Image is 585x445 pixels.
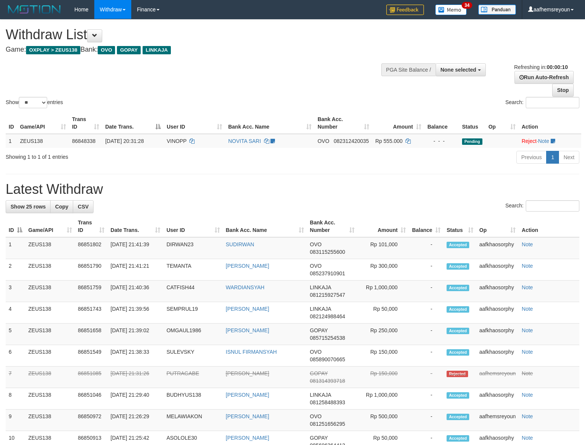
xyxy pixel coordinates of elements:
td: TEMANTA [163,259,223,281]
td: Rp 150,000 [358,345,409,367]
th: Trans ID: activate to sort column ascending [75,216,108,237]
td: 7 [6,367,25,388]
td: BUDHYUS138 [163,388,223,410]
a: Show 25 rows [6,200,51,213]
label: Search: [505,97,579,108]
span: LINKAJA [310,392,331,398]
input: Search: [526,200,579,212]
td: Rp 101,000 [358,237,409,259]
th: Action [519,216,579,237]
th: Game/API: activate to sort column ascending [17,112,69,134]
span: LINKAJA [310,306,331,312]
td: 5 [6,324,25,345]
button: None selected [436,63,486,76]
th: Action [519,112,581,134]
img: Feedback.jpg [386,5,424,15]
a: SUDIRWAN [226,241,254,247]
td: PUTRAGABE [163,367,223,388]
span: 34 [462,2,472,9]
span: OVO [318,138,329,144]
td: 86851085 [75,367,108,388]
h1: Withdraw List [6,27,382,42]
td: 86851743 [75,302,108,324]
a: Note [522,435,533,441]
th: Balance: activate to sort column ascending [409,216,444,237]
td: 4 [6,302,25,324]
span: GOPAY [310,435,328,441]
span: GOPAY [310,327,328,333]
span: Accepted [447,392,469,399]
img: panduan.png [478,5,516,15]
th: Status: activate to sort column ascending [444,216,476,237]
a: Note [522,241,533,247]
span: CSV [78,204,89,210]
td: 86850972 [75,410,108,431]
td: ZEUS138 [25,345,75,367]
td: - [409,367,444,388]
td: - [409,302,444,324]
td: [DATE] 21:41:21 [107,259,163,281]
td: OMGAUL1986 [163,324,223,345]
td: ZEUS138 [25,367,75,388]
span: Rejected [447,371,468,377]
span: OVO [310,413,322,419]
strong: 00:00:10 [547,64,568,70]
th: Bank Acc. Number: activate to sort column ascending [307,216,358,237]
td: SULEVSKY [163,345,223,367]
td: aafkhaosorphy [476,237,519,259]
td: [DATE] 21:40:36 [107,281,163,302]
a: CSV [73,200,94,213]
td: Rp 50,000 [358,302,409,324]
td: ZEUS138 [25,410,75,431]
td: [DATE] 21:26:29 [107,410,163,431]
td: 86851549 [75,345,108,367]
td: 86851802 [75,237,108,259]
span: Copy 082312420035 to clipboard [334,138,369,144]
td: ZEUS138 [25,302,75,324]
span: Accepted [447,349,469,356]
img: Button%20Memo.svg [435,5,467,15]
span: GOPAY [310,370,328,376]
th: Op: activate to sort column ascending [476,216,519,237]
td: 86851046 [75,388,108,410]
span: Accepted [447,285,469,291]
td: ZEUS138 [25,281,75,302]
div: Showing 1 to 1 of 1 entries [6,150,238,161]
a: Copy [50,200,73,213]
td: 2 [6,259,25,281]
span: Accepted [447,263,469,270]
td: aafkhaosorphy [476,259,519,281]
td: ZEUS138 [25,237,75,259]
td: [DATE] 21:41:39 [107,237,163,259]
span: Accepted [447,435,469,442]
img: MOTION_logo.png [6,4,63,15]
a: ISNUL FIRMANSYAH [226,349,277,355]
span: Accepted [447,328,469,334]
div: - - - [427,137,456,145]
a: WARDIANSYAH [226,284,265,290]
a: Note [522,413,533,419]
a: [PERSON_NAME] [226,263,269,269]
th: User ID: activate to sort column ascending [163,216,223,237]
input: Search: [526,97,579,108]
span: Pending [462,138,482,145]
a: [PERSON_NAME] [226,327,269,333]
td: 86851759 [75,281,108,302]
th: Trans ID: activate to sort column ascending [69,112,102,134]
td: - [409,259,444,281]
span: GOPAY [117,46,141,54]
td: aafkhaosorphy [476,345,519,367]
span: Rp 555.000 [375,138,402,144]
span: Copy 081314393718 to clipboard [310,378,345,384]
td: aafhemsreyoun [476,367,519,388]
h1: Latest Withdraw [6,182,579,197]
td: MELAWIAKON [163,410,223,431]
a: Note [522,263,533,269]
td: [DATE] 21:39:56 [107,302,163,324]
a: Run Auto-Refresh [514,71,574,84]
span: Copy 081251656295 to clipboard [310,421,345,427]
a: Reject [522,138,537,144]
span: [DATE] 20:31:28 [105,138,144,144]
td: 8 [6,388,25,410]
h4: Game: Bank: [6,46,382,54]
